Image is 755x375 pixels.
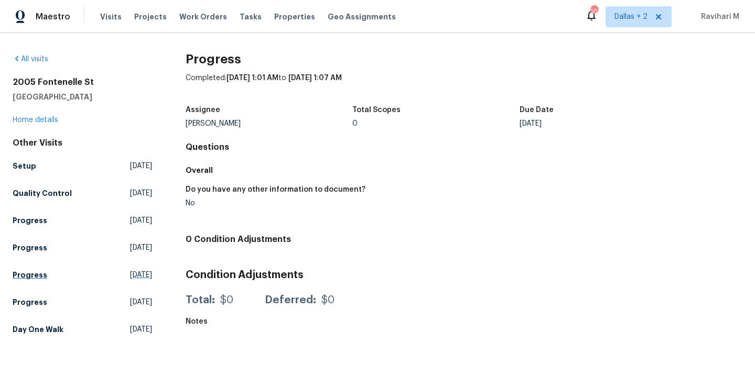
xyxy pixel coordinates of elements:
[186,142,742,152] h4: Questions
[130,188,152,198] span: [DATE]
[186,120,353,127] div: [PERSON_NAME]
[130,324,152,335] span: [DATE]
[13,157,152,175] a: Setup[DATE]
[13,266,152,284] a: Progress[DATE]
[13,324,63,335] h5: Day One Walk
[130,215,152,226] span: [DATE]
[186,73,742,100] div: Completed: to
[13,211,152,230] a: Progress[DATE]
[130,297,152,307] span: [DATE]
[614,12,648,22] span: Dallas + 2
[321,295,335,305] div: $0
[186,165,742,175] h5: Overall
[13,161,36,171] h5: Setup
[186,270,742,280] h3: Condition Adjustments
[352,106,401,114] h5: Total Scopes
[13,293,152,312] a: Progress[DATE]
[130,242,152,253] span: [DATE]
[186,106,220,114] h5: Assignee
[13,138,152,148] div: Other Visits
[13,320,152,339] a: Day One Walk[DATE]
[13,184,152,203] a: Quality Control[DATE]
[220,295,233,305] div: $0
[13,188,72,198] h5: Quality Control
[520,106,554,114] h5: Due Date
[13,215,47,226] h5: Progress
[134,12,167,22] span: Projects
[352,120,520,127] div: 0
[186,186,365,193] h5: Do you have any other information to document?
[226,74,278,82] span: [DATE] 1:01 AM
[265,295,316,305] div: Deferred:
[130,161,152,171] span: [DATE]
[13,116,58,124] a: Home details
[328,12,396,22] span: Geo Assignments
[288,74,342,82] span: [DATE] 1:07 AM
[186,234,742,245] h4: 0 Condition Adjustments
[179,12,227,22] span: Work Orders
[13,56,48,63] a: All visits
[590,6,598,17] div: 100
[13,270,47,280] h5: Progress
[240,13,262,20] span: Tasks
[130,270,152,280] span: [DATE]
[13,238,152,257] a: Progress[DATE]
[13,77,152,87] h2: 2005 Fontenelle St
[100,12,122,22] span: Visits
[697,12,739,22] span: Ravihari M
[186,295,215,305] div: Total:
[13,242,47,253] h5: Progress
[186,200,456,207] div: No
[13,297,47,307] h5: Progress
[36,12,70,22] span: Maestro
[13,92,152,102] h5: [GEOGRAPHIC_DATA]
[520,120,687,127] div: [DATE]
[186,318,208,325] h5: Notes
[186,54,742,64] h2: Progress
[274,12,315,22] span: Properties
